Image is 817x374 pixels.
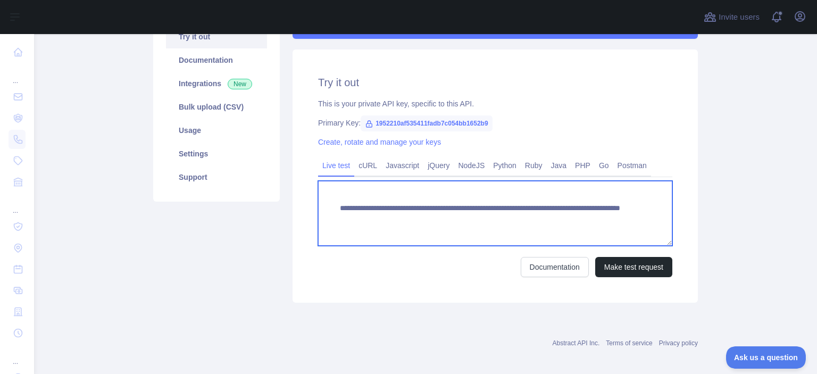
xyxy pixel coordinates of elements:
a: Javascript [381,157,423,174]
a: Usage [166,119,267,142]
span: 1952210af535411fadb7c054bb1652b9 [361,115,493,131]
a: NodeJS [454,157,489,174]
a: Documentation [521,257,589,277]
h2: Try it out [318,75,672,90]
span: Invite users [719,11,760,23]
iframe: Toggle Customer Support [726,346,806,369]
a: Settings [166,142,267,165]
div: This is your private API key, specific to this API. [318,98,672,109]
a: Live test [318,157,354,174]
a: jQuery [423,157,454,174]
a: Documentation [166,48,267,72]
a: Go [595,157,613,174]
div: ... [9,64,26,85]
a: Bulk upload (CSV) [166,95,267,119]
a: Java [547,157,571,174]
a: Support [166,165,267,189]
div: ... [9,194,26,215]
div: ... [9,345,26,366]
a: cURL [354,157,381,174]
a: Postman [613,157,651,174]
a: PHP [571,157,595,174]
button: Invite users [702,9,762,26]
span: New [228,79,252,89]
a: Privacy policy [659,339,698,347]
div: Primary Key: [318,118,672,128]
a: Create, rotate and manage your keys [318,138,441,146]
a: Abstract API Inc. [553,339,600,347]
a: Integrations New [166,72,267,95]
a: Ruby [521,157,547,174]
a: Terms of service [606,339,652,347]
a: Python [489,157,521,174]
button: Make test request [595,257,672,277]
a: Try it out [166,25,267,48]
